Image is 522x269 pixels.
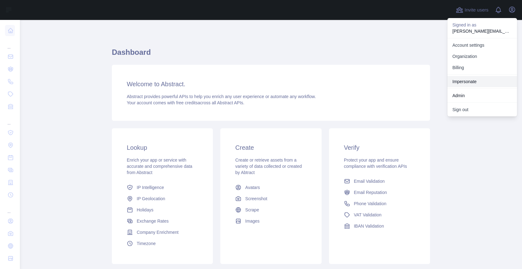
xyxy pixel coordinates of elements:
[124,227,200,238] a: Company Enrichment
[341,187,418,198] a: Email Reputation
[124,204,200,215] a: Holidays
[5,202,15,214] div: ...
[137,240,156,247] span: Timezone
[447,62,517,73] button: Billing
[127,80,415,88] h3: Welcome to Abstract.
[344,143,415,152] h3: Verify
[124,193,200,204] a: IP Geolocation
[127,94,316,99] span: Abstract provides powerful APIs to help you enrich any user experience or automate any workflow.
[235,143,306,152] h3: Create
[245,196,267,202] span: Screenshot
[233,215,309,227] a: Images
[341,176,418,187] a: Email Validation
[245,218,259,224] span: Images
[112,47,430,62] h1: Dashboard
[124,238,200,249] a: Timezone
[235,158,302,175] span: Create or retrieve assets from a variety of data collected or created by Abtract
[5,37,15,50] div: ...
[176,100,198,105] span: free credits
[354,189,387,196] span: Email Reputation
[452,22,512,28] p: Signed in as
[137,196,165,202] span: IP Geolocation
[452,28,512,34] p: [PERSON_NAME][EMAIL_ADDRESS][PERSON_NAME][DOMAIN_NAME]
[137,218,169,224] span: Exchange Rates
[137,229,179,235] span: Company Enrichment
[233,193,309,204] a: Screenshot
[447,104,517,115] button: Sign out
[127,143,198,152] h3: Lookup
[341,209,418,220] a: VAT Validation
[341,220,418,232] a: IBAN Validation
[447,90,517,101] a: Admin
[354,178,385,184] span: Email Validation
[447,51,517,62] a: Organization
[354,201,387,207] span: Phone Validation
[127,100,244,105] span: Your account comes with across all Abstract APIs.
[124,215,200,227] a: Exchange Rates
[447,76,517,87] a: Impersonate
[341,198,418,209] a: Phone Validation
[344,158,407,169] span: Protect your app and ensure compliance with verification APIs
[137,207,153,213] span: Holidays
[354,212,382,218] span: VAT Validation
[137,184,164,191] span: IP Intelligence
[465,7,488,14] span: Invite users
[233,182,309,193] a: Avatars
[354,223,384,229] span: IBAN Validation
[233,204,309,215] a: Scrape
[447,40,517,51] a: Account settings
[455,5,490,15] button: Invite users
[5,113,15,126] div: ...
[245,184,260,191] span: Avatars
[124,182,200,193] a: IP Intelligence
[245,207,259,213] span: Scrape
[127,158,192,175] span: Enrich your app or service with accurate and comprehensive data from Abstract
